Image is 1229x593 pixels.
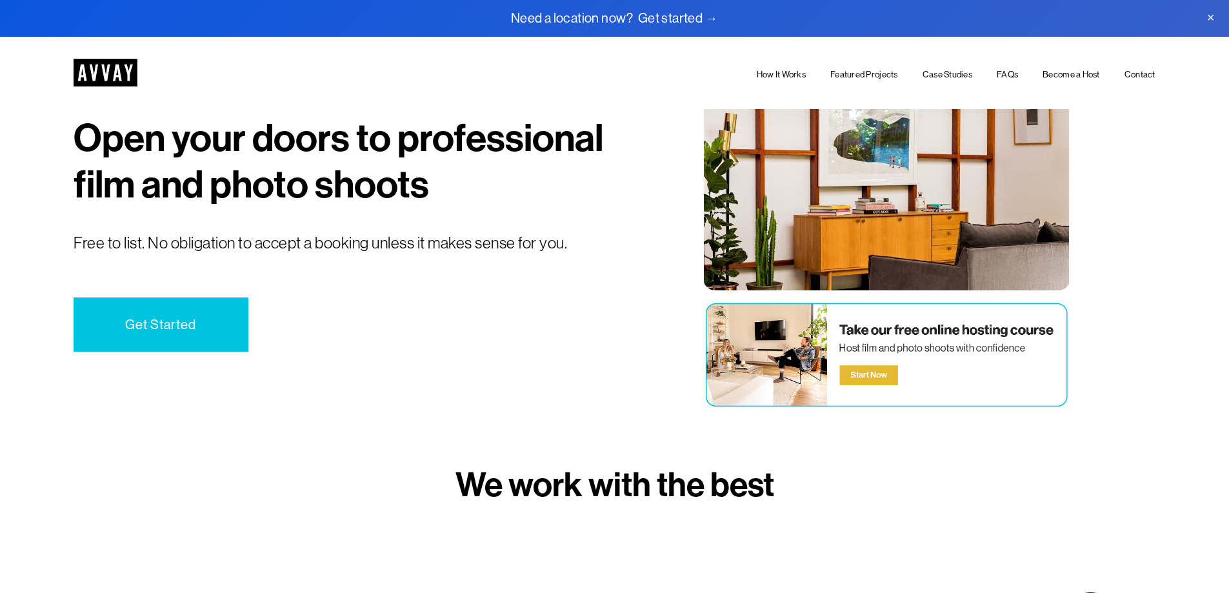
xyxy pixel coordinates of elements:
[997,67,1018,82] a: FAQs
[74,59,137,86] img: AVVAY - The First Nationwide Location Scouting Co.
[923,67,972,82] a: Case Studies
[74,231,611,255] p: Free to list. No obligation to accept a booking unless it makes sense for you.
[1124,67,1155,82] a: Contact
[757,67,806,82] a: How It Works
[1043,67,1100,82] a: Become a Host
[74,116,611,208] h1: Open your doors to professional film and photo shoots
[74,297,248,351] a: Get Started
[74,465,1155,506] h3: We work with the best
[830,67,898,82] a: Featured Projects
